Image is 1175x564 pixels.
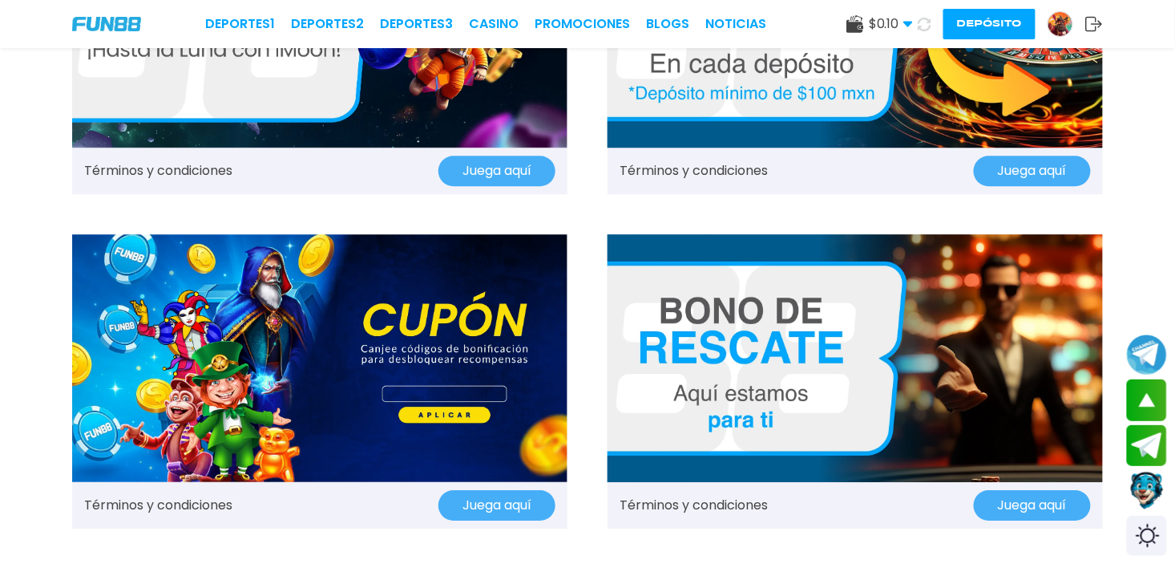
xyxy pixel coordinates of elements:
[438,490,555,521] button: Juega aquí
[1048,12,1072,36] img: Avatar
[869,14,913,34] span: $ 0.10
[438,156,555,186] button: Juega aquí
[943,9,1036,39] button: Depósito
[705,14,766,34] a: NOTICIAS
[1127,334,1167,375] button: Join telegram channel
[469,14,519,34] a: CASINO
[1127,425,1167,467] button: Join telegram
[974,490,1091,521] button: Juega aquí
[380,14,453,34] a: Deportes3
[84,496,232,515] a: Términos y condiciones
[72,17,141,32] img: Company Logo
[205,14,275,34] a: Deportes1
[535,14,630,34] a: Promociones
[620,496,768,515] a: Términos y condiciones
[646,14,689,34] a: BLOGS
[608,234,1103,482] img: Promo Banner
[1048,11,1085,37] a: Avatar
[1127,516,1167,556] div: Switch theme
[291,14,364,34] a: Deportes2
[84,161,232,181] a: Términos y condiciones
[1127,470,1167,512] button: Contact customer service
[72,234,567,482] img: Promo Banner
[1127,379,1167,421] button: scroll up
[620,161,768,181] a: Términos y condiciones
[974,156,1091,186] button: Juega aquí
